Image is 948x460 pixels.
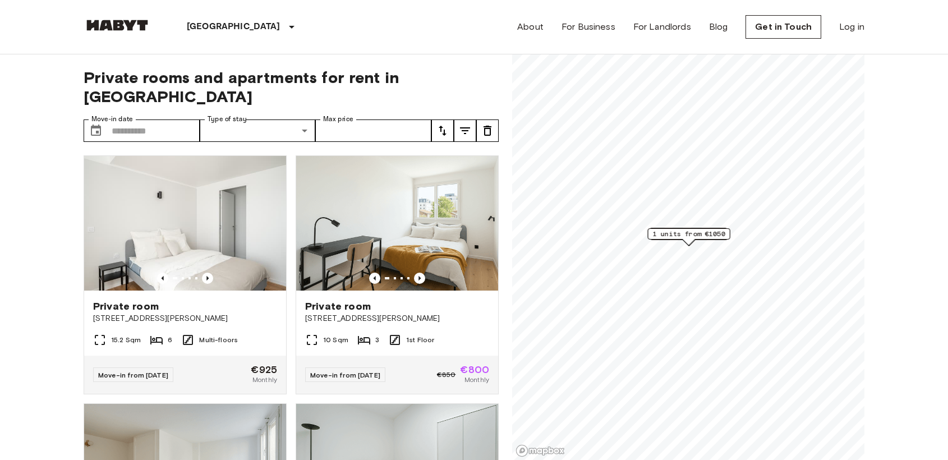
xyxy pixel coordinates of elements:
[476,119,499,142] button: tune
[251,365,277,375] span: €925
[296,155,499,394] a: Marketing picture of unit FR-18-002-015-03HPrevious imagePrevious imagePrivate room[STREET_ADDRES...
[85,119,107,142] button: Choose date
[406,335,434,345] span: 1st Floor
[653,229,725,239] span: 1 units from €1050
[431,119,454,142] button: tune
[91,114,133,124] label: Move-in date
[157,273,168,284] button: Previous image
[437,370,456,380] span: €850
[208,114,247,124] label: Type of stay
[375,335,379,345] span: 3
[252,375,277,385] span: Monthly
[187,20,280,34] p: [GEOGRAPHIC_DATA]
[84,68,499,106] span: Private rooms and apartments for rent in [GEOGRAPHIC_DATA]
[93,313,277,324] span: [STREET_ADDRESS][PERSON_NAME]
[633,20,691,34] a: For Landlords
[414,273,425,284] button: Previous image
[323,114,353,124] label: Max price
[323,335,348,345] span: 10 Sqm
[839,20,864,34] a: Log in
[648,228,730,246] div: Map marker
[98,371,168,379] span: Move-in from [DATE]
[709,20,728,34] a: Blog
[84,20,151,31] img: Habyt
[199,335,238,345] span: Multi-floors
[562,20,615,34] a: For Business
[516,444,565,457] a: Mapbox logo
[168,335,172,345] span: 6
[296,156,498,291] img: Marketing picture of unit FR-18-002-015-03H
[460,365,489,375] span: €800
[517,20,544,34] a: About
[84,155,287,394] a: Marketing picture of unit FR-18-003-003-04Previous imagePrevious imagePrivate room[STREET_ADDRESS...
[649,228,728,245] div: Map marker
[745,15,821,39] a: Get in Touch
[369,273,380,284] button: Previous image
[305,300,371,313] span: Private room
[305,313,489,324] span: [STREET_ADDRESS][PERSON_NAME]
[93,300,159,313] span: Private room
[310,371,380,379] span: Move-in from [DATE]
[84,156,286,291] img: Marketing picture of unit FR-18-003-003-04
[464,375,489,385] span: Monthly
[111,335,141,345] span: 15.2 Sqm
[202,273,213,284] button: Previous image
[454,119,476,142] button: tune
